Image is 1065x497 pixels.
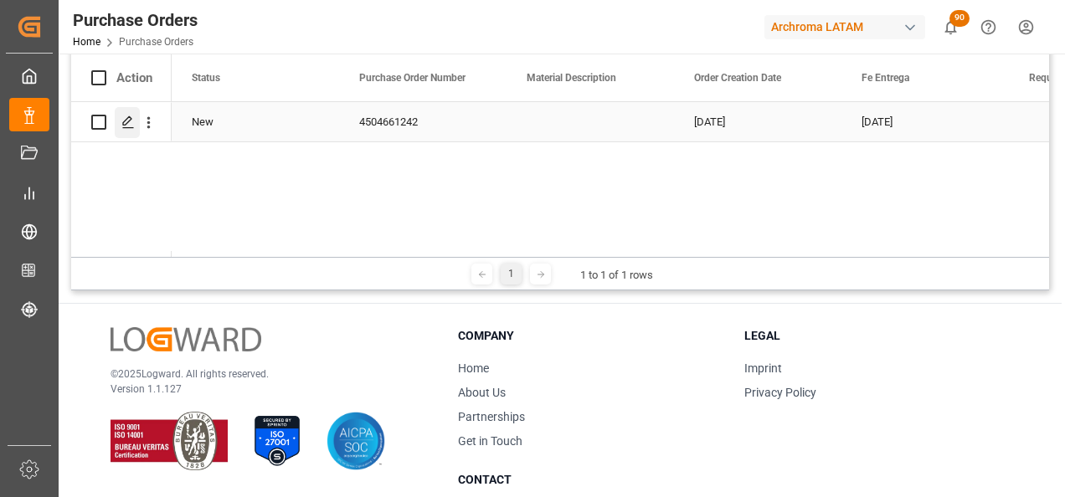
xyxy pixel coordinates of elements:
div: Press SPACE to select this row. [71,102,172,142]
h3: Contact [458,471,723,489]
div: 4504661242 [339,102,507,141]
span: Purchase Order Number [359,72,466,84]
span: Status [192,72,220,84]
a: About Us [458,386,506,399]
a: Home [73,36,100,48]
span: Order Creation Date [694,72,781,84]
img: ISO 9001 & ISO 14001 Certification [111,412,228,470]
div: Action [116,70,152,85]
button: Archroma LATAM [764,11,932,43]
img: ISO 27001 Certification [248,412,306,470]
h3: Legal [744,327,1010,345]
div: 1 [501,264,522,284]
a: Get in Touch [458,434,522,448]
a: Privacy Policy [744,386,816,399]
div: [DATE] [841,102,1009,141]
div: [DATE] [674,102,841,141]
a: Home [458,361,489,375]
p: Version 1.1.127 [111,382,416,397]
img: Logward Logo [111,327,261,351]
h3: Company [458,327,723,345]
a: Partnerships [458,410,525,423]
span: Material Description [527,72,616,84]
div: 1 to 1 of 1 rows [580,267,653,284]
p: © 2025 Logward. All rights reserved. [111,366,416,382]
img: AICPA SOC [327,412,385,470]
span: Fe Entrega [862,72,909,84]
span: 90 [949,10,970,27]
button: Help Center [970,8,1007,46]
a: Imprint [744,361,782,375]
button: show 90 new notifications [932,8,970,46]
div: Purchase Orders [73,8,198,33]
div: New [172,102,339,141]
div: Archroma LATAM [764,15,925,39]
